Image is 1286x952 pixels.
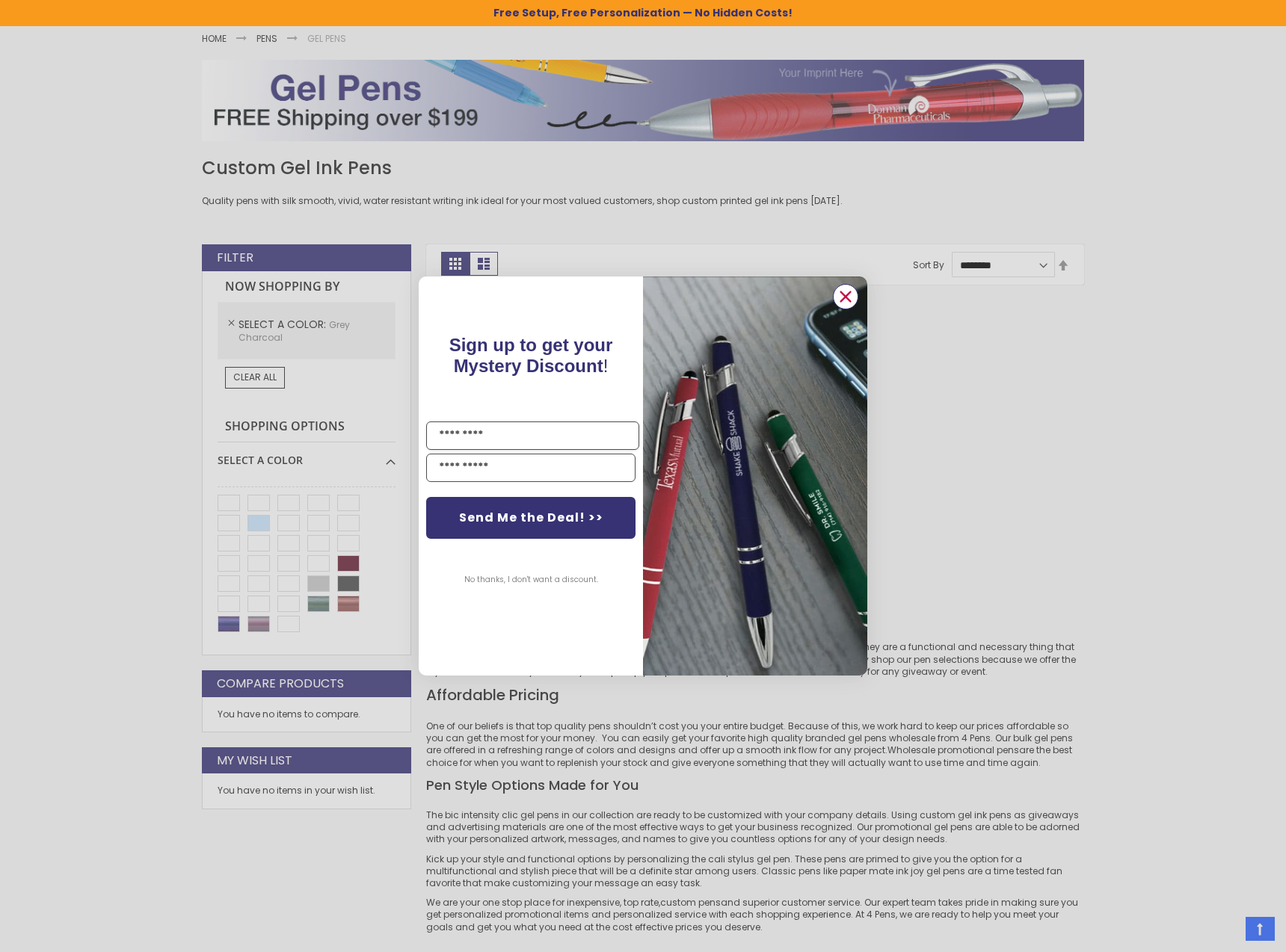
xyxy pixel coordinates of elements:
span: Sign up to get your Mystery Discount [449,335,613,376]
button: Close dialog [833,284,858,309]
button: No thanks, I don't want a discount. [457,561,606,599]
iframe: Google Customer Reviews [1163,912,1286,952]
button: Send Me the Deal! >> [426,497,636,539]
img: pop-up-image [643,276,867,675]
span: ! [449,335,613,376]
